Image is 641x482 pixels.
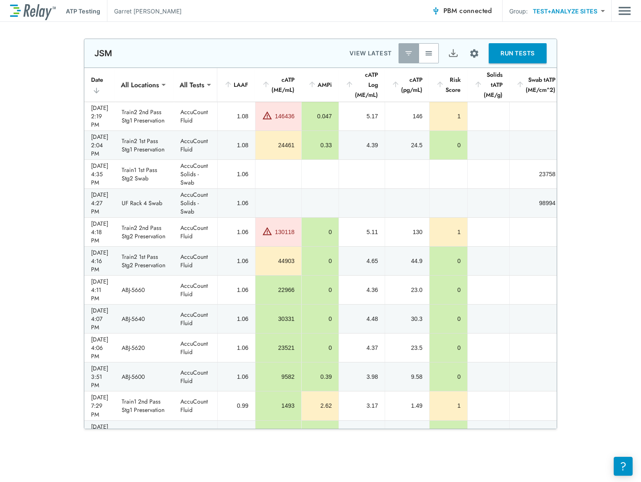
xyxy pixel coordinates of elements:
td: AccuCount Solids - Swab [174,189,217,217]
div: [DATE] 4:11 PM [91,277,108,302]
td: ABJ-5600 [115,362,174,391]
div: 1.08 [224,112,248,120]
img: Warning [262,226,272,236]
div: Swab tATP (ME/cm^2) [516,75,555,95]
img: Settings Icon [469,48,479,59]
td: ABJ-5620 [115,333,174,362]
div: [DATE] 3:51 PM [91,364,108,389]
th: Date [84,68,115,102]
td: AccuCount Solids - Swab [174,160,217,188]
div: 0 [436,344,461,352]
div: 146 [392,112,422,120]
td: AccuCount Fluid [174,305,217,333]
div: 44903 [262,257,294,265]
div: 44.9 [392,257,422,265]
button: Main menu [618,3,631,19]
p: VIEW LATEST [349,48,392,58]
div: [DATE] 2:19 PM [91,104,108,129]
div: 1 [436,228,461,236]
div: [DATE] 4:07 PM [91,306,108,331]
div: 130118 [274,228,294,236]
td: Train1 1st Pass Stg 2 Preservation [115,421,174,449]
div: 9582 [262,373,294,381]
div: 24461 [262,141,294,149]
td: AccuCount Fluid [174,131,217,159]
div: 146436 [274,112,294,120]
td: Train2 1st Pass Stg2 Preservation [115,247,174,275]
div: 0 [436,315,461,323]
td: Train2 2nd Pass Stg1 Preservation [115,102,174,130]
div: 5.17 [346,112,378,120]
div: cATP (pg/mL) [391,75,422,95]
div: [DATE] 4:06 PM [91,335,108,360]
div: 23.0 [392,286,422,294]
div: 1.06 [224,170,248,178]
td: AccuCount Fluid [174,421,217,449]
div: 9.58 [392,373,422,381]
div: 0.99 [224,401,248,410]
div: [DATE] 7:29 PM [91,393,108,418]
td: ABJ-5660 [115,276,174,304]
p: ATP Testing [66,7,100,16]
div: 23521 [262,344,294,352]
div: 0 [308,315,332,323]
div: 4.37 [346,344,378,352]
td: AccuCount Fluid [174,276,217,304]
button: PBM connected [428,3,495,19]
div: 0 [436,286,461,294]
div: [DATE] 4:16 PM [91,248,108,274]
div: 0 [436,373,461,381]
div: 23758 [516,170,555,178]
div: 4.48 [346,315,378,323]
div: 0 [308,228,332,236]
div: 22966 [262,286,294,294]
div: 1.06 [224,286,248,294]
div: 1.06 [224,257,248,265]
div: 0 [436,257,461,265]
div: 30.3 [392,315,422,323]
td: Train1 1st Pass Stg2 Swab [115,160,174,188]
div: 1.06 [224,344,248,352]
div: 1.06 [224,228,248,236]
button: Export [443,43,463,63]
div: 0.047 [308,112,332,120]
td: Train1 2nd Pass Stg1 Preservation [115,391,174,420]
div: 2.62 [308,401,332,410]
p: Group: [509,7,528,16]
div: 1.49 [392,401,422,410]
td: AccuCount Fluid [174,218,217,246]
div: 0.33 [308,141,332,149]
iframe: Resource center [614,457,633,476]
img: View All [425,49,433,57]
div: 24.5 [392,141,422,149]
div: 30331 [262,315,294,323]
td: AccuCount Fluid [174,333,217,362]
div: 0 [308,344,332,352]
div: 0 [436,141,461,149]
td: Train2 2nd Pass Stg2 Preservation [115,218,174,246]
div: 0 [308,286,332,294]
div: [DATE] 2:04 PM [91,133,108,158]
div: Risk Score [436,75,461,95]
div: 1493 [262,401,294,410]
div: [DATE] 4:27 PM [91,190,108,216]
div: 3.98 [346,373,378,381]
td: AccuCount Fluid [174,362,217,391]
div: Solids tATP (ME/g) [474,70,503,100]
div: 1.06 [224,315,248,323]
div: 3.17 [346,401,378,410]
p: JSM [94,48,112,58]
div: cATP (ME/mL) [262,75,294,95]
div: 130 [392,228,422,236]
div: All Locations [115,76,165,93]
img: Drawer Icon [618,3,631,19]
td: UF Rack 4 Swab [115,189,174,217]
div: 4.36 [346,286,378,294]
div: 98994 [516,199,555,207]
span: PBM [443,5,492,17]
img: Export Icon [448,48,459,59]
td: AccuCount Fluid [174,102,217,130]
div: 5.11 [346,228,378,236]
td: ABJ-5640 [115,305,174,333]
